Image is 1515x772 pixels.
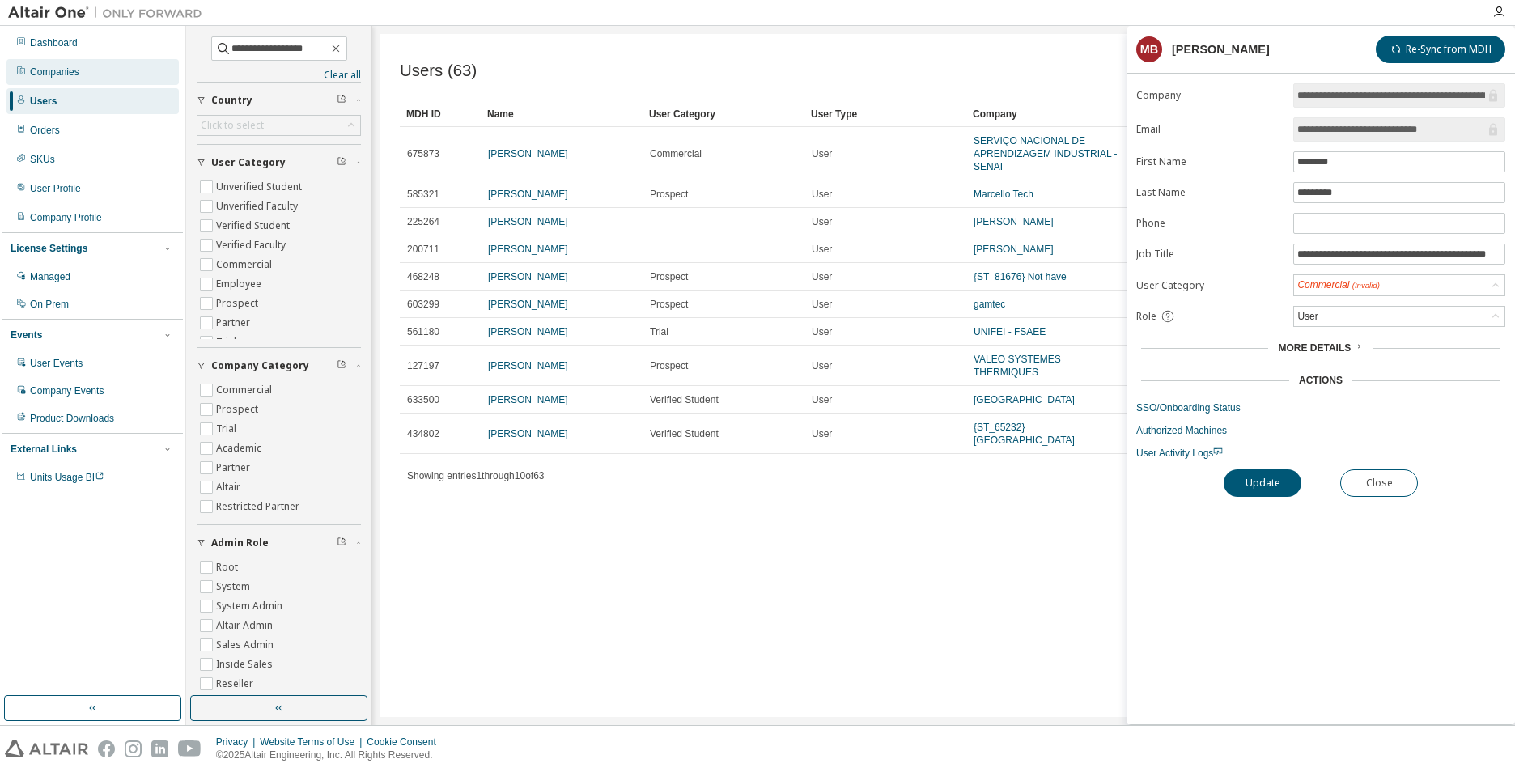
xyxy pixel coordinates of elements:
img: instagram.svg [125,740,142,757]
img: Altair One [8,5,210,21]
a: {ST_81676} Not have [974,271,1067,282]
div: Events [11,329,42,341]
span: 200711 [407,243,439,256]
div: Cookie Consent [367,736,445,749]
a: [PERSON_NAME] [488,189,568,200]
label: Academic [216,439,265,458]
label: Sales Admin [216,635,277,655]
span: Role [1136,310,1156,323]
div: Company Profile [30,211,102,224]
label: Root [216,558,241,577]
a: SSO/Onboarding Status [1136,401,1505,414]
label: Email [1136,123,1284,136]
div: Users [30,95,57,108]
span: Clear filter [337,94,346,107]
img: facebook.svg [98,740,115,757]
label: Unverified Faculty [216,197,301,216]
span: 225264 [407,215,439,228]
a: UNIFEI - FSAEE [974,326,1046,337]
label: Phone [1136,217,1284,230]
button: Close [1340,469,1418,497]
span: 561180 [407,325,439,338]
button: Country [197,83,361,118]
img: youtube.svg [178,740,202,757]
span: Prospect [650,359,688,372]
img: altair_logo.svg [5,740,88,757]
div: User Category [649,101,798,127]
label: First Name [1136,155,1284,168]
span: 434802 [407,427,439,440]
button: Admin Role [197,525,361,561]
a: [PERSON_NAME] [488,271,568,282]
div: MDH ID [406,101,474,127]
span: 127197 [407,359,439,372]
a: [PERSON_NAME] [488,326,568,337]
div: External Links [11,443,77,456]
span: 603299 [407,298,439,311]
span: User Activity Logs [1136,448,1223,459]
span: Admin Role [211,537,269,549]
label: Commercial [216,255,275,274]
span: Users (63) [400,62,477,80]
a: [PERSON_NAME] [488,360,568,371]
p: © 2025 Altair Engineering, Inc. All Rights Reserved. [216,749,446,762]
label: Commercial [216,380,275,400]
span: User [812,243,832,256]
div: MB [1136,36,1162,62]
label: Partner [216,313,253,333]
span: Prospect [650,298,688,311]
span: User [812,393,832,406]
a: Authorized Machines [1136,424,1505,437]
button: Re-Sync from MDH [1376,36,1505,63]
div: On Prem [30,298,69,311]
span: 675873 [407,147,439,160]
label: Reseller [216,674,257,694]
label: Employee [216,274,265,294]
span: User [812,427,832,440]
span: More Details [1278,342,1351,354]
a: gamtec [974,299,1005,310]
a: [PERSON_NAME] [488,428,568,439]
div: [PERSON_NAME] [1172,43,1270,56]
a: [PERSON_NAME] [974,244,1054,255]
div: User [1295,308,1320,325]
a: [GEOGRAPHIC_DATA] [974,394,1075,405]
span: User [812,270,832,283]
span: Clear filter [337,359,346,372]
a: [PERSON_NAME] [974,216,1054,227]
span: Prospect [650,270,688,283]
label: System Admin [216,596,286,616]
span: User [812,325,832,338]
span: Company Category [211,359,309,372]
div: User Type [811,101,960,127]
label: Company [1136,89,1284,102]
div: Managed [30,270,70,283]
span: Showing entries 1 through 10 of 63 [407,470,545,481]
span: Verified Student [650,393,719,406]
div: Commercial [1297,278,1379,292]
span: Commercial [650,147,702,160]
button: User Category [197,145,361,180]
div: User [1294,307,1504,326]
a: [PERSON_NAME] [488,148,568,159]
div: Privacy [216,736,260,749]
span: User [812,298,832,311]
a: {ST_65232} [GEOGRAPHIC_DATA] [974,422,1075,446]
label: User Category [1136,279,1284,292]
div: Commercial (Invalid) [1294,275,1504,295]
div: User Events [30,357,83,370]
label: Unverified Student [216,177,305,197]
a: Clear all [197,69,361,82]
div: Click to select [201,119,264,132]
div: Orders [30,124,60,137]
a: SERVIÇO NACIONAL DE APRENDIZAGEM INDUSTRIAL - SENAI [974,135,1118,172]
img: linkedin.svg [151,740,168,757]
span: 468248 [407,270,439,283]
label: Verified Student [216,216,293,235]
label: Last Name [1136,186,1284,199]
button: Update [1224,469,1301,497]
span: User Category [211,156,286,169]
div: Companies [30,66,79,78]
label: System [216,577,253,596]
span: Verified Student [650,427,719,440]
